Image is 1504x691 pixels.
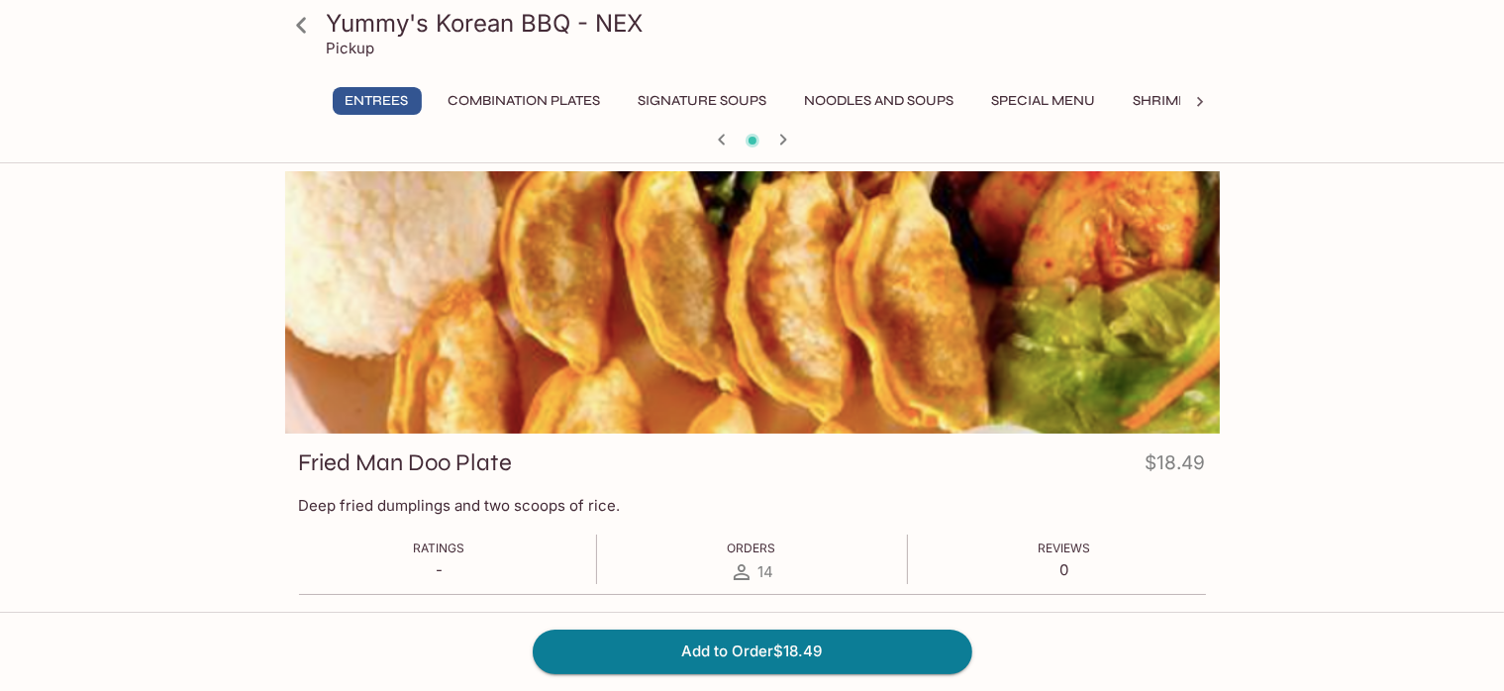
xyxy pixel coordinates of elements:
[414,560,465,579] p: -
[794,87,965,115] button: Noodles and Soups
[728,541,776,555] span: Orders
[981,87,1107,115] button: Special Menu
[285,171,1220,434] div: Fried Man Doo Plate
[757,562,773,581] span: 14
[1039,560,1091,579] p: 0
[533,630,972,673] button: Add to Order$18.49
[1146,447,1206,486] h4: $18.49
[299,447,513,478] h3: Fried Man Doo Plate
[438,87,612,115] button: Combination Plates
[628,87,778,115] button: Signature Soups
[414,541,465,555] span: Ratings
[299,611,479,633] h4: 1st Vegetable Choice
[333,87,422,115] button: Entrees
[327,8,1212,39] h3: Yummy's Korean BBQ - NEX
[327,39,375,57] p: Pickup
[1123,87,1264,115] button: Shrimp Combos
[1039,541,1091,555] span: Reviews
[299,496,1206,515] p: Deep fried dumplings and two scoops of rice.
